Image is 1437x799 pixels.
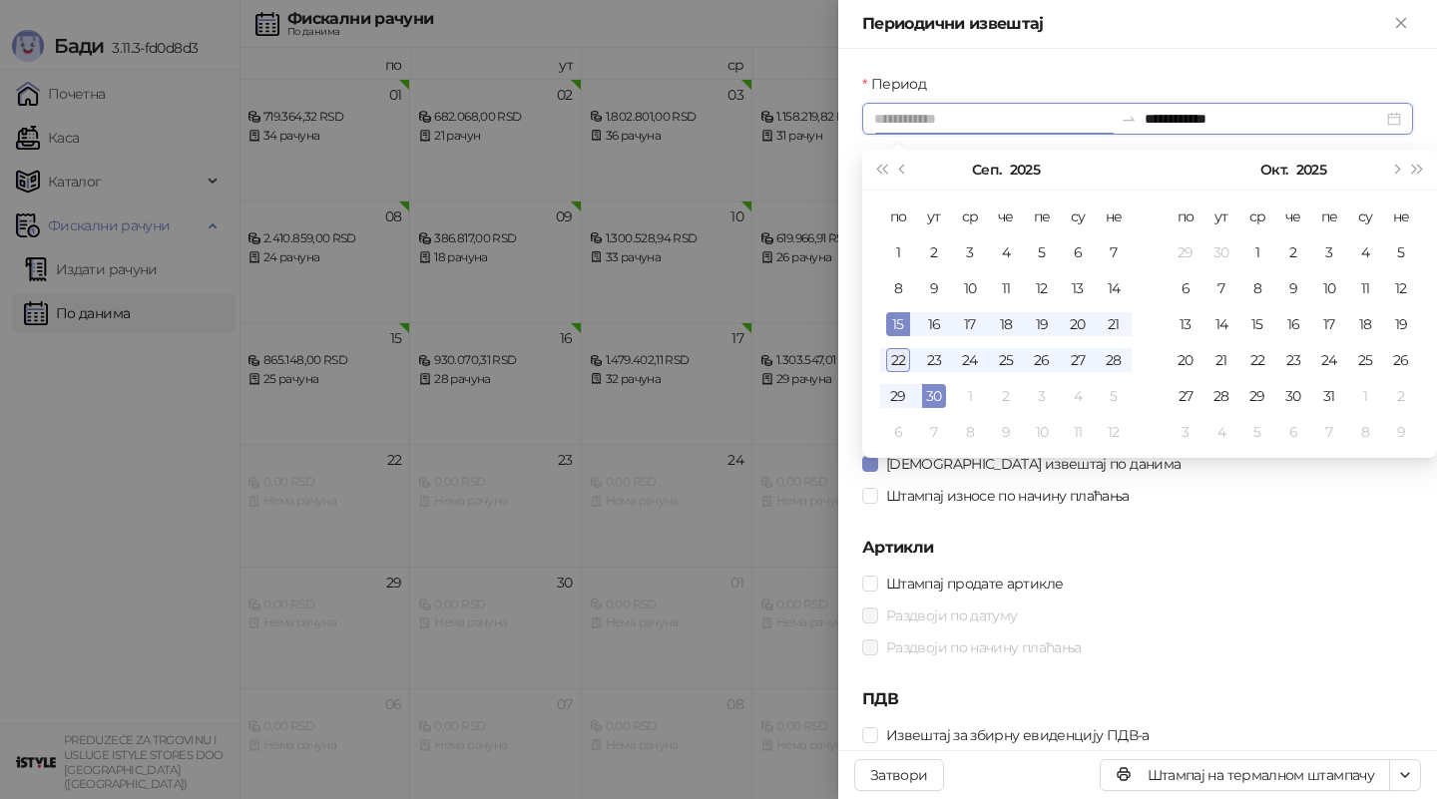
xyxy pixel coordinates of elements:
div: 10 [1030,420,1054,444]
td: 2025-10-02 [988,378,1024,414]
div: 28 [1209,384,1233,408]
div: 9 [1389,420,1413,444]
div: 15 [886,312,910,336]
td: 2025-10-07 [916,414,952,450]
td: 2025-10-15 [1239,306,1275,342]
div: 1 [1353,384,1377,408]
div: 19 [1030,312,1054,336]
div: 21 [1102,312,1126,336]
td: 2025-10-02 [1275,234,1311,270]
div: 31 [1317,384,1341,408]
div: 4 [1066,384,1090,408]
div: 29 [1174,240,1197,264]
td: 2025-09-08 [880,270,916,306]
div: 1 [886,240,910,264]
div: 30 [922,384,946,408]
td: 2025-11-07 [1311,414,1347,450]
td: 2025-09-05 [1024,234,1060,270]
div: 8 [886,276,910,300]
div: 1 [958,384,982,408]
td: 2025-10-27 [1168,378,1203,414]
div: 2 [922,240,946,264]
th: су [1060,199,1096,234]
div: 2 [1389,384,1413,408]
div: 14 [1102,276,1126,300]
div: 24 [958,348,982,372]
td: 2025-11-06 [1275,414,1311,450]
td: 2025-10-26 [1383,342,1419,378]
span: Раздвоји по начину плаћања [878,636,1089,658]
span: to [1121,111,1137,127]
td: 2025-11-05 [1239,414,1275,450]
div: 27 [1174,384,1197,408]
td: 2025-09-09 [916,270,952,306]
td: 2025-10-11 [1347,270,1383,306]
td: 2025-10-08 [952,414,988,450]
th: не [1383,199,1419,234]
td: 2025-10-17 [1311,306,1347,342]
div: 13 [1174,312,1197,336]
th: пе [1311,199,1347,234]
td: 2025-09-20 [1060,306,1096,342]
td: 2025-09-04 [988,234,1024,270]
div: 17 [958,312,982,336]
td: 2025-10-12 [1096,414,1132,450]
td: 2025-10-13 [1168,306,1203,342]
th: ут [1203,199,1239,234]
td: 2025-09-06 [1060,234,1096,270]
div: 12 [1102,420,1126,444]
td: 2025-10-05 [1383,234,1419,270]
div: 29 [886,384,910,408]
div: 11 [994,276,1018,300]
button: Затвори [854,759,944,791]
h5: ПДВ [862,687,1413,711]
div: 12 [1389,276,1413,300]
td: 2025-10-20 [1168,342,1203,378]
th: су [1347,199,1383,234]
div: 3 [1174,420,1197,444]
div: 18 [1353,312,1377,336]
div: 4 [1353,240,1377,264]
td: 2025-09-21 [1096,306,1132,342]
div: 9 [922,276,946,300]
td: 2025-11-08 [1347,414,1383,450]
td: 2025-09-27 [1060,342,1096,378]
td: 2025-10-04 [1060,378,1096,414]
span: [DEMOGRAPHIC_DATA] извештај по данима [878,453,1189,475]
div: 7 [922,420,946,444]
div: 6 [886,420,910,444]
div: 1 [1245,240,1269,264]
td: 2025-10-21 [1203,342,1239,378]
button: Следећа година (Control + right) [1407,150,1429,190]
button: Изабери годину [1296,150,1326,190]
div: 28 [1102,348,1126,372]
div: 18 [994,312,1018,336]
div: 10 [1317,276,1341,300]
td: 2025-09-26 [1024,342,1060,378]
td: 2025-11-01 [1347,378,1383,414]
div: 12 [1030,276,1054,300]
td: 2025-10-25 [1347,342,1383,378]
td: 2025-10-28 [1203,378,1239,414]
td: 2025-10-03 [1024,378,1060,414]
span: Раздвоји по датуму [878,604,1025,626]
div: 8 [1245,276,1269,300]
td: 2025-11-02 [1383,378,1419,414]
button: Изабери месец [1260,150,1287,190]
th: по [1168,199,1203,234]
th: ср [1239,199,1275,234]
div: 30 [1281,384,1305,408]
td: 2025-09-17 [952,306,988,342]
div: 22 [1245,348,1269,372]
td: 2025-09-28 [1096,342,1132,378]
div: 23 [922,348,946,372]
div: 8 [958,420,982,444]
div: 19 [1389,312,1413,336]
td: 2025-10-06 [1168,270,1203,306]
input: Период [874,108,1113,130]
td: 2025-09-07 [1096,234,1132,270]
td: 2025-09-22 [880,342,916,378]
div: 25 [1353,348,1377,372]
th: пе [1024,199,1060,234]
div: 9 [994,420,1018,444]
